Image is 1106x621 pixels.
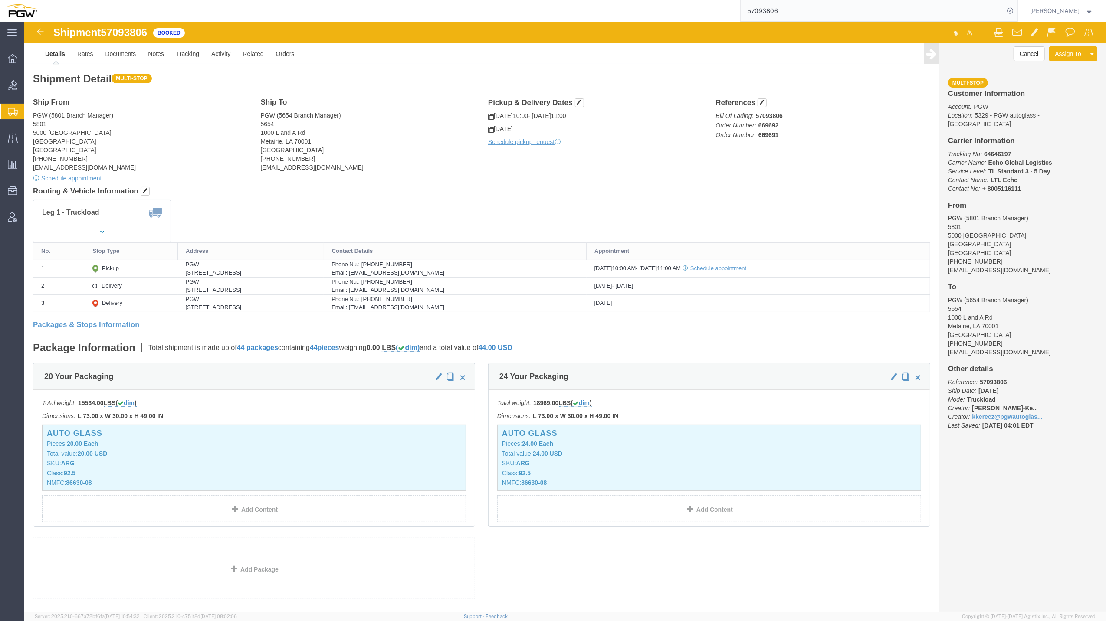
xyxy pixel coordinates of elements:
[1031,6,1080,16] span: Ksenia Gushchina-Kerecz
[486,614,508,619] a: Feedback
[1030,6,1094,16] button: [PERSON_NAME]
[105,614,140,619] span: [DATE] 10:54:32
[144,614,237,619] span: Client: 2025.21.0-c751f8d
[962,613,1096,620] span: Copyright © [DATE]-[DATE] Agistix Inc., All Rights Reserved
[741,0,1004,21] input: Search for shipment number, reference number
[464,614,486,619] a: Support
[35,614,140,619] span: Server: 2025.21.0-667a72bf6fa
[6,4,37,17] img: logo
[24,22,1106,612] iframe: FS Legacy Container
[200,614,237,619] span: [DATE] 08:02:06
